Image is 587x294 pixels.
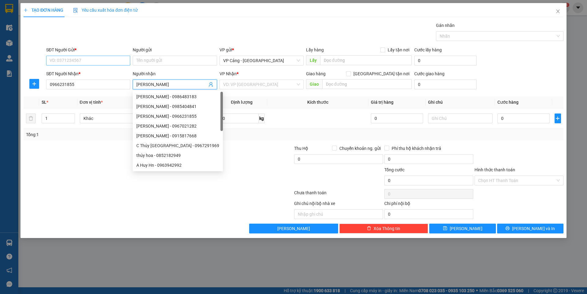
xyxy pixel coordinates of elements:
span: Đơn vị tính [80,100,103,105]
div: Người nhận [133,70,217,77]
div: SĐT Người Gửi [46,47,130,53]
div: [PERSON_NAME] - 0967021282 [136,123,219,129]
button: plus [29,79,39,89]
span: Giá trị hàng [371,100,393,105]
span: printer [505,226,510,231]
th: Ghi chú [426,96,495,108]
img: icon [73,8,78,13]
div: Huy Hùng - 0966231855 [133,111,223,121]
div: [PERSON_NAME] - 0915817668 [136,132,219,139]
span: Kích thước [307,100,328,105]
label: Cước giao hàng [414,71,445,76]
span: Lấy tận nơi [385,47,412,53]
label: Gán nhãn [436,23,455,28]
div: Huy Hường - 0985404841 [133,102,223,111]
input: Nhập ghi chú [294,209,383,219]
span: Định lượng [231,100,253,105]
span: Giao hàng [306,71,326,76]
input: 0 [371,114,423,123]
div: VP gửi [220,47,304,53]
span: save [443,226,447,231]
div: Người gửi [133,47,217,53]
span: Thu Hộ [294,146,308,151]
div: Tổng: 1 [26,131,227,138]
button: delete [26,114,36,123]
span: plus [24,8,28,12]
span: Lấy [306,55,320,65]
strong: PHIẾU GỬI HÀNG [27,19,58,32]
div: SĐT Người Nhận [46,70,130,77]
input: Cước giao hàng [414,80,477,89]
span: Yêu cầu xuất hóa đơn điện tử [73,8,138,13]
span: Phí thu hộ khách nhận trả [389,145,444,152]
div: A Huy Hn - 0963942992 [133,160,223,170]
div: Chưa thanh toán [293,189,384,200]
label: Cước lấy hàng [414,47,442,52]
span: Giao [306,79,322,89]
span: SL [42,100,46,105]
strong: TĐ chuyển phát: [26,34,53,43]
span: Xóa Thông tin [374,225,400,232]
button: deleteXóa Thông tin [339,224,428,233]
button: Close [549,3,567,20]
div: [PERSON_NAME] - 0986483183 [136,93,219,100]
span: delete [367,226,371,231]
div: Huy Hoàng - 0915817668 [133,131,223,141]
label: Hình thức thanh toán [474,167,515,172]
div: C Thúy [GEOGRAPHIC_DATA] - 0967291969 [136,142,219,149]
button: [PERSON_NAME] [249,224,338,233]
span: [GEOGRAPHIC_DATA] tận nơi [351,70,412,77]
div: [PERSON_NAME] - 0985404841 [136,103,219,110]
div: thúy hoa - 0852182949 [136,152,219,159]
input: Dọc đường [320,55,412,65]
strong: VIỆT HIẾU LOGISTIC [28,5,57,18]
input: Cước lấy hàng [414,56,477,65]
div: Ghi chú nội bộ nhà xe [294,200,383,209]
span: Cước hàng [497,100,519,105]
button: printer[PERSON_NAME] và In [497,224,563,233]
input: Dọc đường [322,79,412,89]
input: Ghi Chú [428,114,493,123]
span: [PERSON_NAME] [450,225,482,232]
span: [PERSON_NAME] [277,225,310,232]
span: user-add [209,82,213,87]
div: Phạm Thúy Hương - 0986483183 [133,92,223,102]
button: plus [555,114,561,123]
span: Tổng cước [384,167,404,172]
div: Chi phí nội bộ [384,200,473,209]
span: VP Cảng - Hà Nội [223,56,300,65]
div: thúy hoa - 0852182949 [133,151,223,160]
span: [PERSON_NAME] và In [512,225,555,232]
span: Lấy hàng [306,47,324,52]
span: TẠO ĐƠN HÀNG [24,8,63,13]
span: Khác [83,114,141,123]
span: plus [30,81,39,86]
div: [PERSON_NAME] - 0966231855 [136,113,219,120]
div: A Huy Hn - 0963942992 [136,162,219,169]
span: kg [259,114,265,123]
span: VP Nhận [220,71,237,76]
span: plus [555,116,561,121]
strong: 02143888555, 0243777888 [32,39,59,48]
span: close [556,9,560,14]
span: BD1408250178 [60,35,96,42]
div: Bùi Huy Hùng - 0967021282 [133,121,223,131]
span: Chuyển khoản ng. gửi [337,145,383,152]
button: save[PERSON_NAME] [429,224,496,233]
img: logo [2,18,26,42]
div: C Thúy Hà Đông - 0967291969 [133,141,223,151]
